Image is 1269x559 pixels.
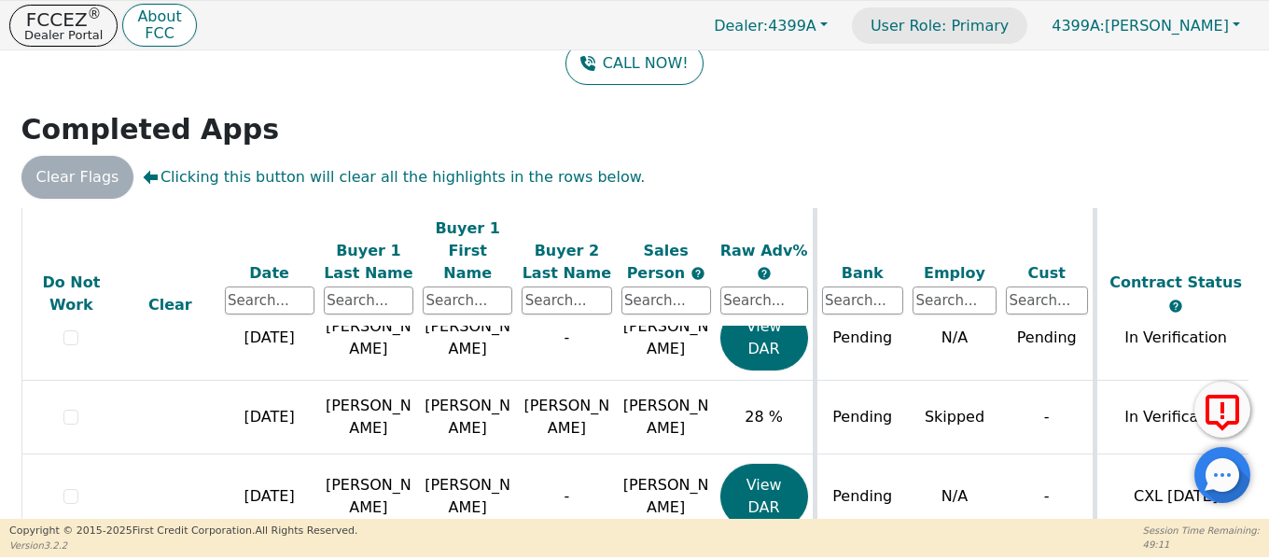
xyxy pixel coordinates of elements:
input: Search... [522,286,611,314]
button: View DAR [720,464,808,529]
span: Contract Status [1109,273,1242,291]
td: Pending [815,296,908,381]
td: [PERSON_NAME] [319,381,418,454]
button: Report Error to FCC [1194,382,1250,438]
td: - [517,296,616,381]
td: Skipped [908,381,1001,454]
button: 4399A:[PERSON_NAME] [1032,11,1260,40]
td: [PERSON_NAME] [517,381,616,454]
div: Bank [822,261,904,284]
td: Pending [1001,296,1095,381]
input: Search... [324,286,413,314]
td: [PERSON_NAME] [418,454,517,539]
a: User Role: Primary [852,7,1027,44]
strong: Completed Apps [21,113,280,146]
div: Buyer 1 First Name [423,217,512,284]
div: Employ [913,261,997,284]
td: [PERSON_NAME] [319,454,418,539]
p: Dealer Portal [24,29,103,41]
div: Buyer 1 Last Name [324,239,413,284]
td: N/A [908,454,1001,539]
span: Raw Adv% [720,241,808,259]
p: Version 3.2.2 [9,538,357,552]
button: AboutFCC [122,4,196,48]
div: Clear [125,294,215,316]
td: Pending [815,454,908,539]
input: Search... [1006,286,1088,314]
input: Search... [822,286,904,314]
span: Sales Person [627,241,690,281]
p: FCCEZ [24,10,103,29]
input: Search... [225,286,314,314]
td: [PERSON_NAME] [319,296,418,381]
button: FCCEZ®Dealer Portal [9,5,118,47]
span: User Role : [871,17,946,35]
td: Pending [815,381,908,454]
td: [PERSON_NAME] [418,381,517,454]
div: Cust [1006,261,1088,284]
span: [PERSON_NAME] [623,397,709,437]
input: Search... [720,286,808,314]
p: Copyright © 2015- 2025 First Credit Corporation. [9,524,357,539]
p: 49:11 [1143,538,1260,552]
td: In Verification [1095,296,1255,381]
td: [DATE] [220,454,319,539]
span: Dealer: [714,17,768,35]
p: About [137,9,181,24]
span: Clicking this button will clear all the highlights in the rows below. [143,166,645,189]
input: Search... [913,286,997,314]
span: [PERSON_NAME] [1052,17,1229,35]
td: In Verification [1095,381,1255,454]
button: View DAR [720,305,808,370]
td: [DATE] [220,381,319,454]
td: N/A [908,296,1001,381]
p: Session Time Remaining: [1143,524,1260,538]
div: Do Not Work [27,272,117,316]
span: [PERSON_NAME] [623,476,709,516]
sup: ® [88,6,102,22]
input: Search... [621,286,711,314]
td: CXL [DATE] [1095,454,1255,539]
span: 28 % [745,408,783,426]
div: Buyer 2 Last Name [522,239,611,284]
td: - [1001,381,1095,454]
span: 4399A [714,17,816,35]
td: - [1001,454,1095,539]
span: 4399A: [1052,17,1105,35]
span: All Rights Reserved. [255,524,357,537]
input: Search... [423,286,512,314]
button: Dealer:4399A [694,11,847,40]
td: [PERSON_NAME] [418,296,517,381]
p: FCC [137,26,181,41]
td: - [517,454,616,539]
td: [DATE] [220,296,319,381]
div: Date [225,261,314,284]
p: Primary [852,7,1027,44]
button: CALL NOW! [565,42,703,85]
